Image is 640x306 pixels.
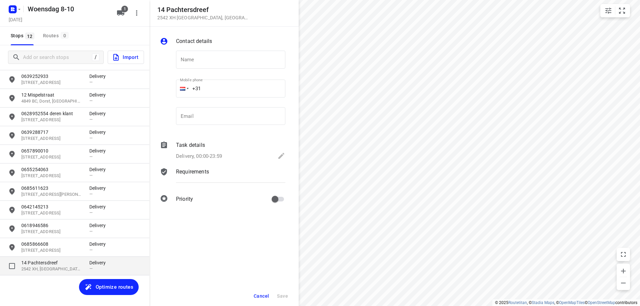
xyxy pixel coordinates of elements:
span: — [89,154,93,159]
button: Fit zoom [615,4,629,17]
h5: Rename [25,4,111,14]
p: 0655254063 [21,166,83,173]
a: Routetitan [508,300,527,305]
span: — [89,80,93,85]
input: Add or search stops [23,52,92,63]
div: small contained button group [600,4,630,17]
p: [STREET_ADDRESS] [21,173,83,179]
p: 14 Pachtersdreef [21,259,83,266]
p: 0618946586 [21,222,83,229]
button: More [130,6,143,20]
span: — [89,173,93,178]
h5: Project date [6,16,25,23]
p: Delivery [89,73,109,80]
span: — [89,117,93,122]
p: Delivery [89,129,109,136]
div: Netherlands: + 31 [176,80,189,98]
input: 1 (702) 123-4567 [176,80,285,98]
div: Routes [43,32,71,40]
span: — [89,266,93,271]
button: Map settings [602,4,615,17]
span: Optimize routes [96,283,133,291]
p: 0685611623 [21,185,83,191]
span: — [89,229,93,234]
button: Cancel [251,290,272,302]
p: Delivery, 00:00-23:59 [176,153,222,160]
p: 18 Matena'spad, 3311 ZL, Dordrecht, NL [21,191,83,198]
div: Contact details [160,37,285,47]
p: 101 Parnassialaan, 3222 VT, Hellevoetsluis, NL [21,80,83,86]
p: 5 Rigelhof, 3318 CX, Dordrecht, NL [21,229,83,235]
button: 1 [114,6,127,20]
p: Delivery [89,222,109,229]
span: — [89,98,93,103]
p: 0628952554 deren klant [21,110,83,117]
p: 12 Mispelstraat [21,92,83,98]
p: Delivery [89,241,109,247]
p: 2542 XH [GEOGRAPHIC_DATA] , [GEOGRAPHIC_DATA] [157,15,251,20]
p: Delivery [89,203,109,210]
p: 181 Schakelweg, 3192 JL, Hoogvliet Rotterdam, NL [21,210,83,216]
p: 0685866608 [21,241,83,247]
span: Cancel [254,293,269,299]
p: 0639288717 [21,129,83,136]
p: [STREET_ADDRESS] [21,136,83,142]
button: Import [108,51,144,64]
p: Delivery [89,259,109,266]
a: Import [104,51,144,64]
p: 4849 BC, Dorst, [GEOGRAPHIC_DATA] [21,98,83,105]
a: OpenMapTiles [559,300,585,305]
p: [STREET_ADDRESS] [21,117,83,123]
p: 0639252933 [21,73,83,80]
li: © 2025 , © , © © contributors [495,300,637,305]
p: Delivery [89,185,109,191]
p: Priority [176,195,193,203]
span: — [89,247,93,252]
a: Stadia Maps [532,300,554,305]
p: 0642145213 [21,203,83,210]
span: — [89,191,93,196]
span: — [89,210,93,215]
p: 0657890010 [21,148,83,154]
p: 51 Guldenwaard, 3078 AG, Rotterdam, NL [21,247,83,254]
span: — [89,136,93,141]
span: 12 [25,33,34,39]
p: Requirements [176,168,209,176]
span: 0 [61,32,69,39]
p: Delivery [89,148,109,154]
p: Delivery [89,166,109,173]
svg: Edit [277,152,285,160]
div: Task detailsDelivery, 00:00-23:59 [160,141,285,161]
p: 2542 XH, [GEOGRAPHIC_DATA], [GEOGRAPHIC_DATA] [21,266,83,272]
span: Import [112,53,138,62]
p: Contact details [176,37,212,45]
p: [STREET_ADDRESS] [21,154,83,160]
span: Stops [11,32,36,40]
p: Delivery [89,110,109,117]
p: Delivery [89,92,109,98]
a: OpenStreetMap [588,300,615,305]
div: Requirements [160,168,285,188]
p: Task details [176,141,205,149]
span: 1 [121,6,128,12]
button: Optimize routes [79,279,139,295]
div: / [92,54,99,61]
span: Select [5,259,19,273]
label: Mobile phone [180,78,203,82]
h5: 14 Pachtersdreef [157,6,251,14]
